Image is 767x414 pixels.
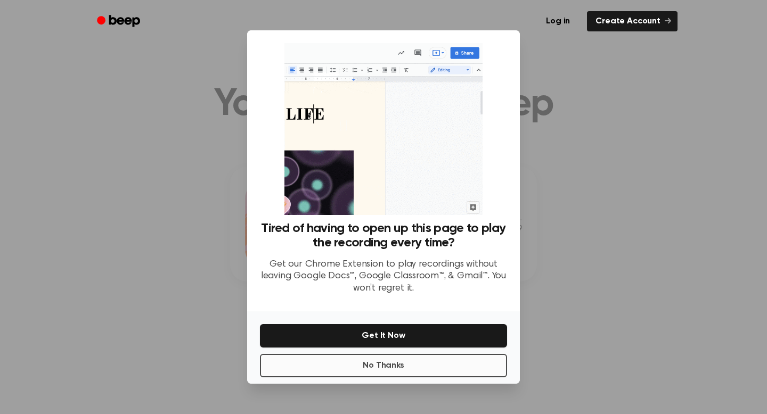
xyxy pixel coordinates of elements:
[260,259,507,295] p: Get our Chrome Extension to play recordings without leaving Google Docs™, Google Classroom™, & Gm...
[260,221,507,250] h3: Tired of having to open up this page to play the recording every time?
[284,43,482,215] img: Beep extension in action
[260,324,507,347] button: Get It Now
[587,11,678,31] a: Create Account
[535,9,581,34] a: Log in
[260,354,507,377] button: No Thanks
[89,11,150,32] a: Beep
